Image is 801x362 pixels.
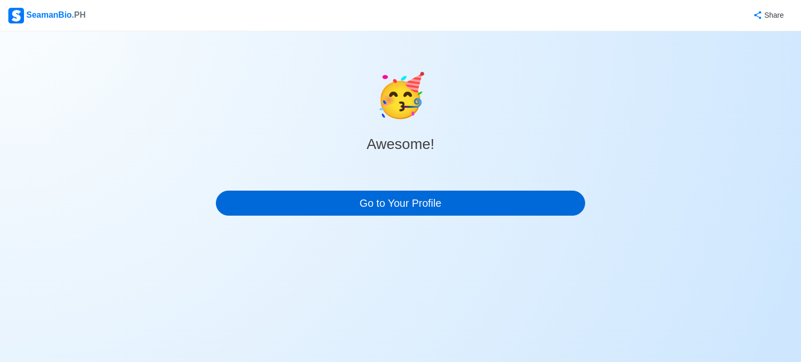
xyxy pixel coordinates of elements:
span: celebrate [374,65,427,127]
img: Logo [8,8,24,23]
button: Share [743,5,793,26]
h3: Awesome! [367,135,434,153]
div: SeamanBio [8,8,86,23]
a: Go to Your Profile [216,191,585,216]
span: .PH [72,10,86,19]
